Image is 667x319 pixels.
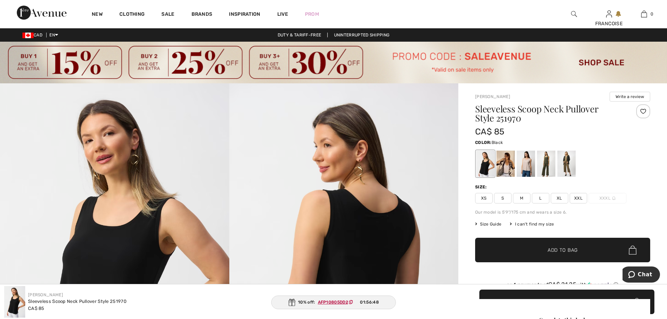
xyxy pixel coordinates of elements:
span: XXL [570,193,587,203]
a: [PERSON_NAME] [475,94,510,99]
iframe: Opens a widget where you can chat to one of our agents [623,266,660,284]
img: Gift.svg [288,299,295,306]
a: Prom [305,11,319,18]
div: 10% off: [271,296,396,309]
span: XL [551,193,568,203]
div: Java [557,151,576,177]
a: Brands [192,11,213,19]
div: Black [476,151,494,177]
button: Add to Bag [479,290,654,314]
a: Sign In [606,11,612,17]
button: Write a review [610,92,650,102]
a: 0 [627,10,661,18]
img: My Bag [641,10,647,18]
span: 01:56:48 [360,299,378,305]
img: 1ère Avenue [17,6,67,20]
img: search the website [571,10,577,18]
a: Clothing [119,11,145,19]
span: Add to Bag [552,298,582,305]
ins: AFP10805DD2 [318,300,348,305]
a: Sale [161,11,174,19]
span: Add to Bag [548,247,578,254]
span: CAD [22,33,45,37]
div: or 4 payments of with [475,281,650,288]
img: Bag.svg [633,298,640,306]
span: 0 [651,11,653,17]
div: Avocado [537,151,555,177]
span: CA$ 85 [475,127,505,137]
span: Black [492,140,503,145]
button: Add to Bag [475,238,650,262]
img: Bag.svg [629,245,637,255]
h1: Sleeveless Scoop Neck Pullover Style 251970 [475,104,621,123]
span: M [513,193,530,203]
div: Our model is 5'9"/175 cm and wears a size 6. [475,209,650,215]
a: New [92,11,103,19]
img: Sleeveless Scoop Neck Pullover Style 251970 [4,286,25,318]
a: Live [277,11,288,18]
img: My Info [606,10,612,18]
span: XXXL [589,193,626,203]
img: Canadian Dollar [22,33,34,38]
div: Moonstone [517,151,535,177]
span: CA$ 85 [28,306,44,311]
div: I can't find my size [510,221,554,227]
span: XS [475,193,493,203]
div: Size: [475,184,488,190]
img: ring-m.svg [612,196,616,200]
div: FRANCOISE [592,20,626,27]
span: Inspiration [229,11,260,19]
div: Sleeveless Scoop Neck Pullover Style 251970 [28,298,126,305]
span: S [494,193,512,203]
img: Sezzle [587,282,612,288]
span: EN [49,33,58,37]
div: Vanilla 30 [496,151,515,177]
span: Color: [475,140,492,145]
span: Size Guide [475,221,501,227]
div: or 4 payments ofCA$ 21.25withSezzle Click to learn more about Sezzle [475,281,650,291]
a: [PERSON_NAME] [28,292,63,297]
span: L [532,193,549,203]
